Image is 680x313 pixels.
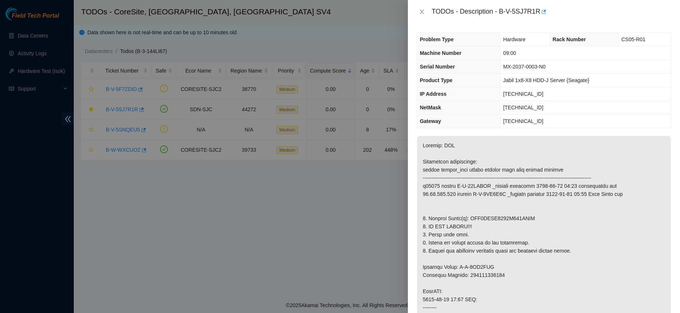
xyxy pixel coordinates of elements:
span: [TECHNICAL_ID] [503,91,543,97]
span: close [419,9,425,15]
span: [TECHNICAL_ID] [503,118,543,124]
span: Jabil 1x8-X8 HDD-J Server {Seagate} [503,77,589,83]
span: Product Type [420,77,452,83]
span: Hardware [503,36,525,42]
span: Rack Number [553,36,586,42]
span: [TECHNICAL_ID] [503,105,543,110]
span: Serial Number [420,64,455,70]
span: Machine Number [420,50,461,56]
div: TODOs - Description - B-V-5SJ7R1R [431,6,671,18]
span: MX-2037-0003-N0 [503,64,545,70]
span: Problem Type [420,36,454,42]
span: 09:00 [503,50,516,56]
span: NetMask [420,105,441,110]
span: IP Address [420,91,446,97]
button: Close [417,8,427,15]
span: CS05-R01 [621,36,645,42]
span: Gateway [420,118,441,124]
